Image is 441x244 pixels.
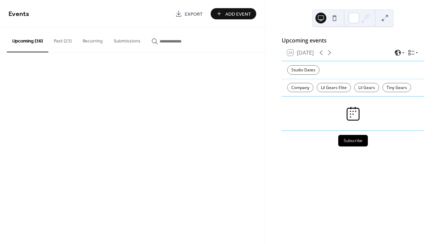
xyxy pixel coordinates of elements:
[48,28,77,52] button: Past (23)
[185,11,203,18] span: Export
[170,8,208,19] a: Export
[338,135,368,146] button: Subscribe
[382,83,411,92] div: Tiny Gears
[77,28,108,52] button: Recurring
[287,83,313,92] div: Company
[108,28,146,52] button: Submissions
[282,36,424,45] div: Upcoming events
[9,7,29,21] span: Events
[354,83,379,92] div: Lil Gears
[7,28,48,52] button: Upcoming (36)
[225,11,251,18] span: Add Event
[211,8,256,19] button: Add Event
[317,83,351,92] div: Lil Gears Elite
[287,65,320,75] div: Studio Dates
